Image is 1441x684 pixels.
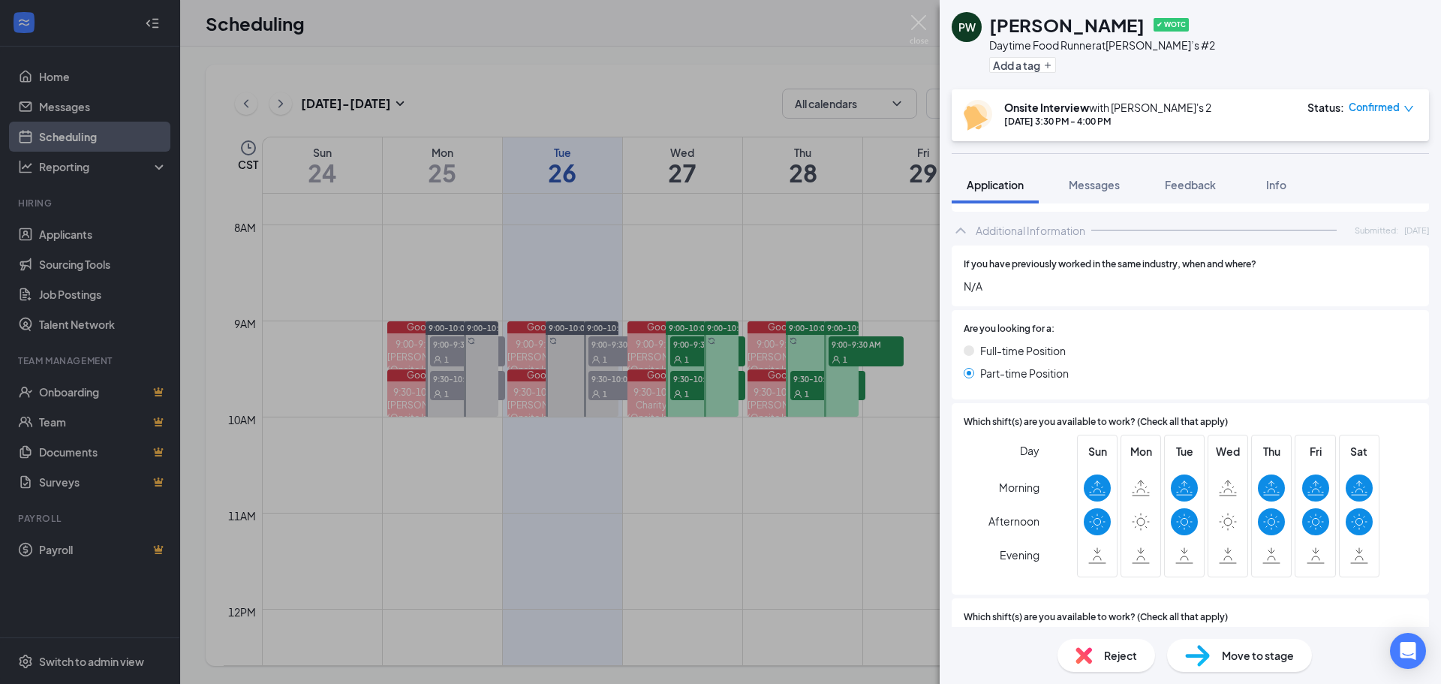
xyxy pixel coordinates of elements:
[1171,443,1198,460] span: Tue
[1069,178,1120,191] span: Messages
[964,278,1417,294] span: N/A
[1390,633,1426,669] div: Open Intercom Messenger
[1349,100,1400,115] span: Confirmed
[1403,104,1414,114] span: down
[1084,443,1111,460] span: Sun
[964,258,1256,272] span: If you have previously worked in the same industry, when and where?
[1302,443,1329,460] span: Fri
[1258,443,1285,460] span: Thu
[980,342,1066,359] span: Full-time Position
[958,20,976,35] div: PW
[964,610,1228,625] span: Which shift(s) are you available to work? (Check all that apply)
[1404,224,1429,237] span: [DATE]
[1154,18,1189,32] span: ✔ WOTC
[1004,101,1089,114] b: Onsite Interview
[989,12,1145,38] h1: [PERSON_NAME]
[1000,541,1039,568] span: Evening
[1127,443,1154,460] span: Mon
[964,415,1228,429] span: Which shift(s) are you available to work? (Check all that apply)
[1004,115,1211,128] div: [DATE] 3:30 PM - 4:00 PM
[1020,442,1039,459] span: Day
[999,474,1039,501] span: Morning
[1307,100,1344,115] div: Status :
[964,322,1054,336] span: Are you looking for a:
[1214,443,1241,460] span: Wed
[1004,100,1211,115] div: with [PERSON_NAME]'s 2
[989,57,1056,73] button: PlusAdd a tag
[952,221,970,240] svg: ChevronUp
[1165,178,1216,191] span: Feedback
[989,38,1215,53] div: Daytime Food Runner at [PERSON_NAME]’s #2
[976,223,1085,238] div: Additional Information
[1355,224,1398,237] span: Submitted:
[988,508,1039,535] span: Afternoon
[1266,178,1286,191] span: Info
[1104,647,1137,664] span: Reject
[1043,61,1052,70] svg: Plus
[1222,647,1294,664] span: Move to stage
[1346,443,1373,460] span: Sat
[980,365,1069,381] span: Part-time Position
[967,178,1024,191] span: Application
